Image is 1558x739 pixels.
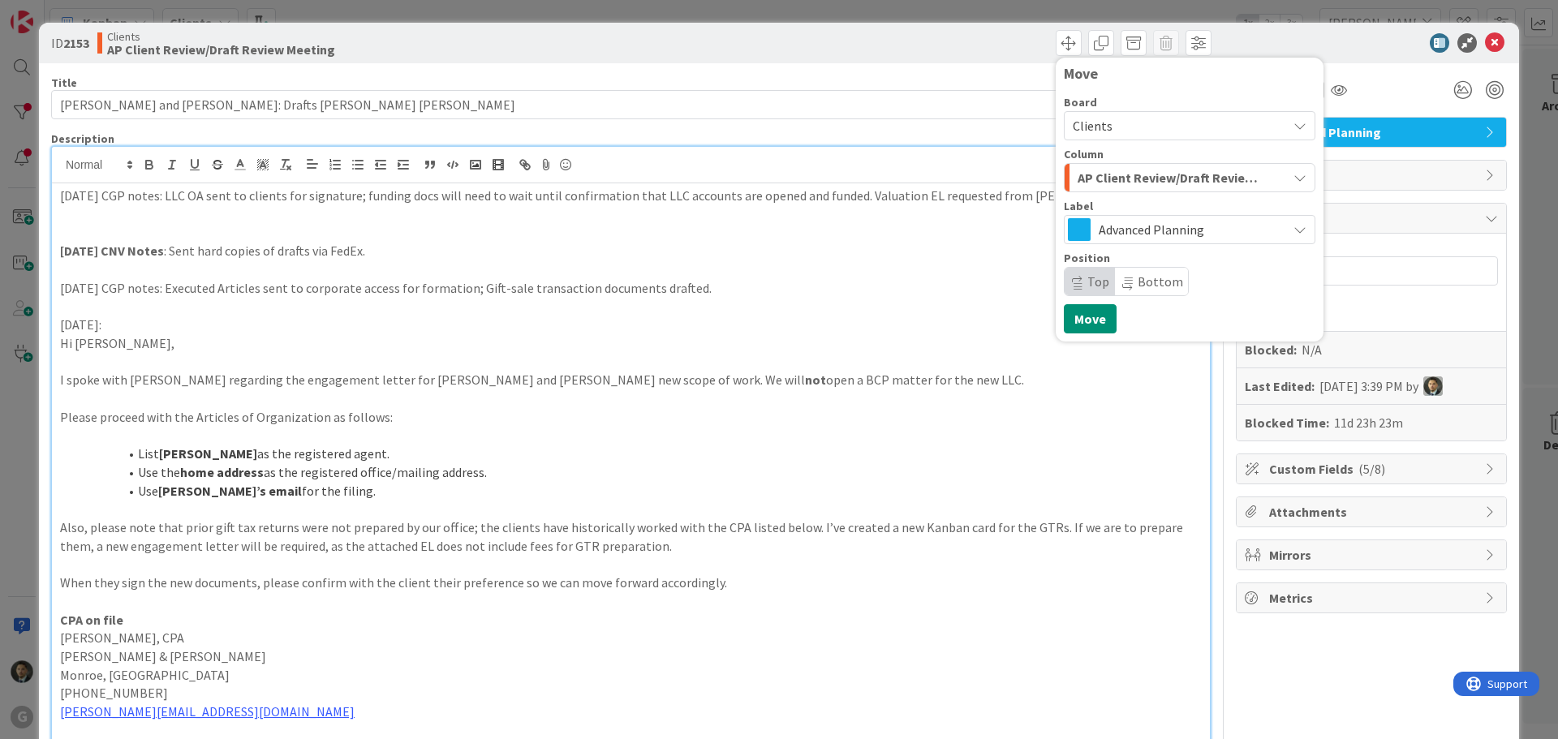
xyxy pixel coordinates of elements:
span: Custom Fields [1269,459,1477,479]
p: I spoke with [PERSON_NAME] regarding the engagement letter for [PERSON_NAME] and [PERSON_NAME] ne... [60,371,1202,389]
span: AP Client Review/Draft Review Meeting [1078,167,1264,188]
b: AP Client Review/Draft Review Meeting [107,43,335,56]
span: Dates [1269,165,1477,185]
strong: [PERSON_NAME] [159,445,257,462]
li: List as the registered agent. [80,445,1202,463]
span: Bottom [1138,273,1183,290]
span: Clients [107,30,335,43]
p: [PERSON_NAME] & [PERSON_NAME] [60,647,1202,666]
p: [DATE] CGP notes: Executed Articles sent to corporate access for formation; Gift-sale transaction... [60,279,1202,298]
span: Support [34,2,74,22]
div: 11d 23h 23m [1334,413,1403,432]
span: Position [1064,252,1110,264]
b: Last Edited: [1245,376,1315,396]
div: N/A [1302,340,1322,359]
span: Attachments [1269,502,1477,522]
strong: [PERSON_NAME]’s email [158,483,302,499]
b: Blocked Time: [1245,413,1329,432]
a: [PERSON_NAME][EMAIL_ADDRESS][DOMAIN_NAME] [60,703,355,720]
strong: [DATE] CNV Notes [60,243,164,259]
p: [PHONE_NUMBER] [60,684,1202,702]
span: Block [1269,208,1477,228]
span: Advanced Planning [1269,122,1477,142]
p: [DATE] CGP notes: LLC OA sent to clients for signature; funding docs will need to wait until conf... [60,187,1202,205]
b: 2153 [63,35,89,51]
strong: CPA on file [60,612,123,628]
label: Title [51,75,77,90]
li: Use for the filing. [80,482,1202,501]
strong: not [805,372,826,388]
div: Move [1064,66,1315,82]
span: Board [1064,97,1097,108]
input: type card name here... [51,90,1211,119]
p: : Sent hard copies of drafts via FedEx. [60,242,1202,260]
p: [DATE]: [60,316,1202,334]
span: Description [51,131,114,146]
p: Monroe, [GEOGRAPHIC_DATA] [60,666,1202,685]
button: AP Client Review/Draft Review Meeting [1064,163,1315,192]
p: When they sign the new documents, please confirm with the client their preference so we can move ... [60,574,1202,592]
p: Also, please note that prior gift tax returns were not prepared by our office; the clients have h... [60,518,1202,555]
p: [PERSON_NAME], CPA [60,629,1202,647]
p: Hi [PERSON_NAME], [60,334,1202,353]
span: ( 5/8 ) [1358,461,1385,477]
strong: home address [180,464,264,480]
span: Mirrors [1269,545,1477,565]
span: Clients [1073,118,1113,134]
span: Column [1064,148,1104,160]
span: Top [1087,273,1109,290]
p: Please proceed with the Articles of Organization as follows: [60,408,1202,427]
img: CG [1423,376,1443,396]
li: Use the as the registered office/mailing address. [80,463,1202,482]
span: ID [51,33,89,53]
span: Label [1064,200,1093,212]
div: [DATE] 3:39 PM by [1319,376,1443,396]
b: Blocked: [1245,340,1297,359]
span: Metrics [1269,588,1477,608]
span: Advanced Planning [1099,218,1279,241]
button: Move [1064,304,1117,333]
